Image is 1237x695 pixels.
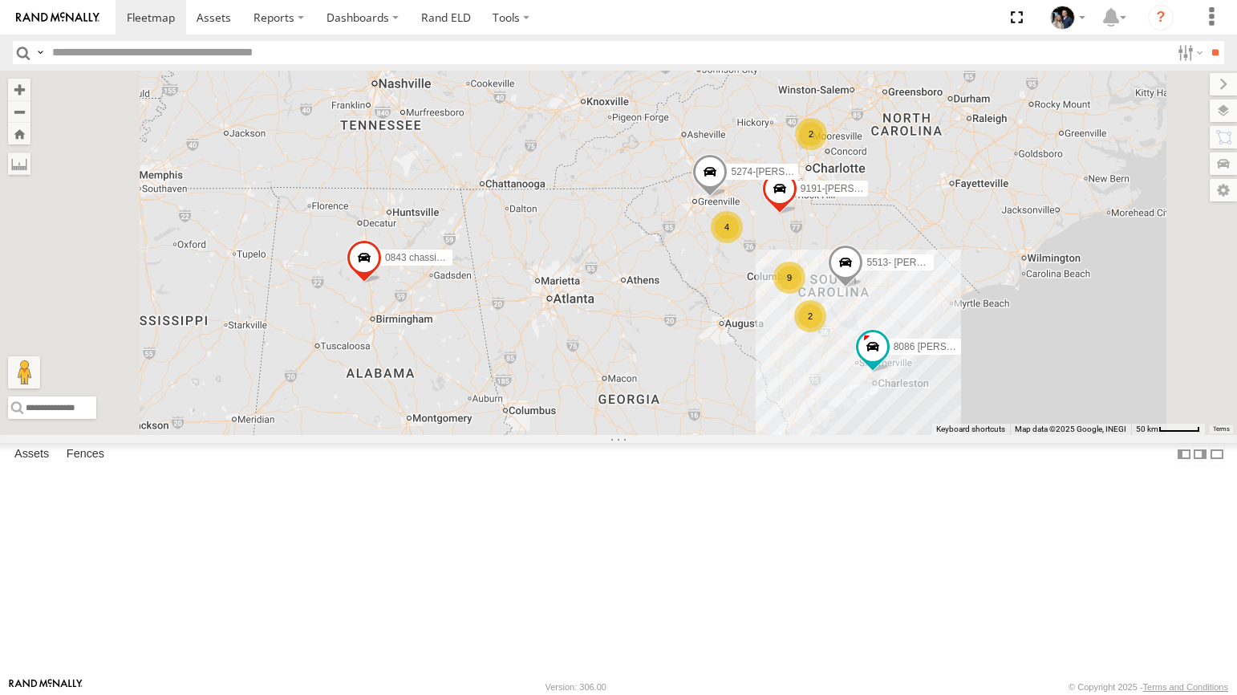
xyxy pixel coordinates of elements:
div: 4 [711,211,743,243]
i: ? [1148,5,1174,30]
div: 9 [773,262,805,294]
div: Version: 306.00 [545,682,606,692]
label: Hide Summary Table [1209,443,1225,466]
a: Terms and Conditions [1143,682,1228,692]
div: 2 [794,300,826,332]
button: Drag Pegman onto the map to open Street View [8,356,40,388]
span: 8086 [PERSON_NAME] [894,341,997,352]
label: Dock Summary Table to the Left [1176,443,1192,466]
span: Map data ©2025 Google, INEGI [1015,425,1126,433]
button: Zoom Home [8,123,30,144]
button: Zoom in [8,79,30,100]
button: Zoom out [8,100,30,123]
label: Search Filter Options [1171,41,1206,64]
a: Terms (opens in new tab) [1213,425,1230,432]
span: 50 km [1136,425,1158,433]
label: Search Query [34,41,47,64]
label: Measure [8,152,30,175]
label: Fences [59,444,112,466]
label: Map Settings [1210,179,1237,201]
a: Visit our Website [9,679,83,695]
span: 5274-[PERSON_NAME] Space [731,166,865,177]
div: 2 [795,118,827,150]
button: Keyboard shortcuts [936,424,1005,435]
label: Assets [6,444,57,466]
span: 5513- [PERSON_NAME] [866,257,973,268]
label: Dock Summary Table to the Right [1192,443,1208,466]
img: rand-logo.svg [16,12,99,23]
span: 9191-[PERSON_NAME]([GEOGRAPHIC_DATA]) [801,183,1011,194]
div: © Copyright 2025 - [1069,682,1228,692]
span: 0843 chassis 843 [385,252,460,263]
button: Map Scale: 50 km per 48 pixels [1131,424,1205,435]
div: Lauren Jackson [1044,6,1091,30]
